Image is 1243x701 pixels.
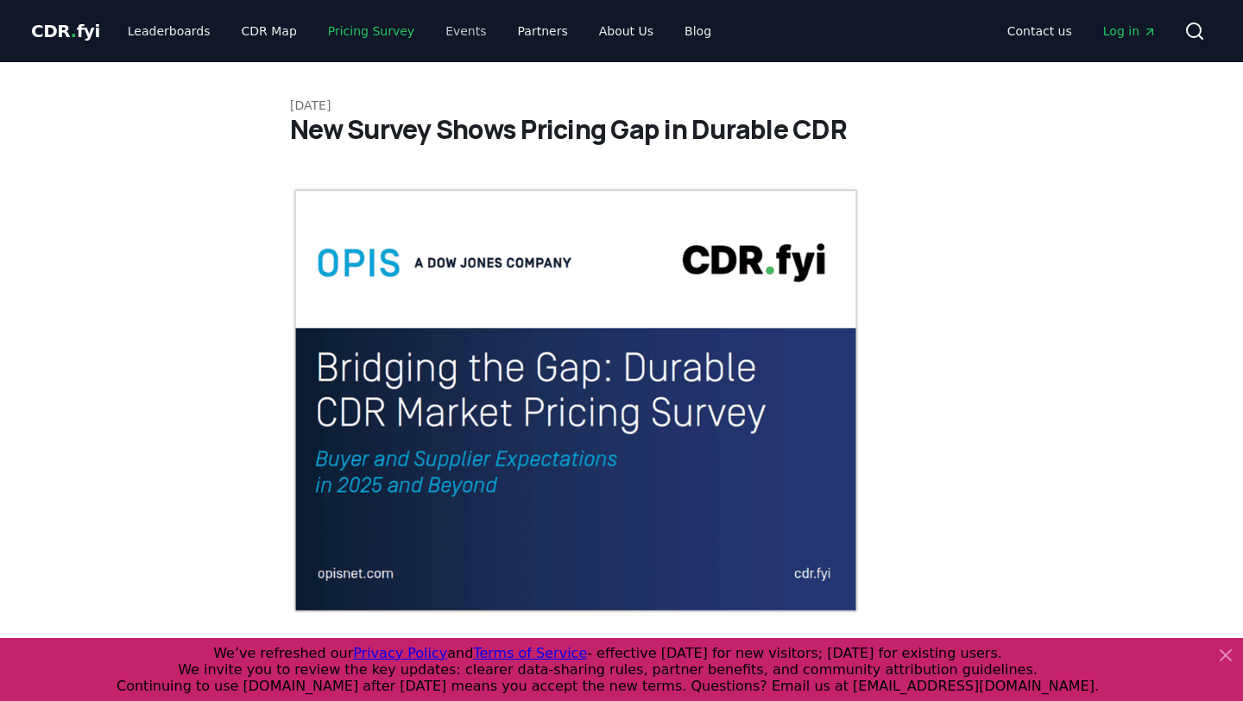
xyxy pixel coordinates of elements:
img: blog post image [290,186,861,615]
span: Log in [1103,22,1157,40]
nav: Main [114,16,725,47]
a: CDR.fyi [31,19,100,43]
a: Leaderboards [114,16,224,47]
a: Log in [1089,16,1170,47]
nav: Main [994,16,1170,47]
p: [DATE] [290,97,953,114]
span: . [71,21,77,41]
span: CDR fyi [31,21,100,41]
a: Partners [504,16,582,47]
a: Events [432,16,500,47]
a: About Us [585,16,667,47]
a: Contact us [994,16,1086,47]
a: Pricing Survey [314,16,428,47]
a: Blog [671,16,725,47]
h1: New Survey Shows Pricing Gap in Durable CDR [290,114,953,145]
a: CDR Map [228,16,311,47]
